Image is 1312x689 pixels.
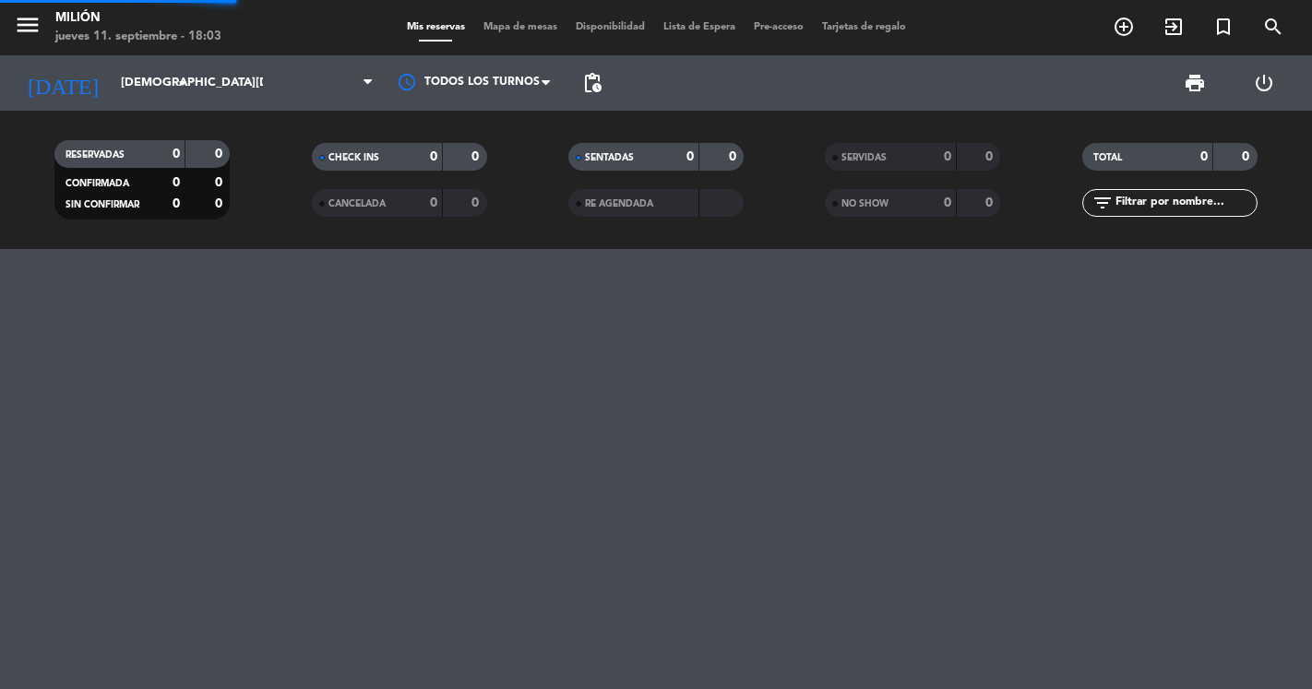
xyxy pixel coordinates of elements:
[14,11,42,45] button: menu
[173,176,180,189] strong: 0
[841,199,889,208] span: NO SHOW
[173,197,180,210] strong: 0
[430,150,437,163] strong: 0
[215,176,226,189] strong: 0
[567,22,654,32] span: Disponibilidad
[1163,16,1185,38] i: exit_to_app
[985,196,996,209] strong: 0
[581,72,603,94] span: pending_actions
[686,150,694,163] strong: 0
[66,179,129,188] span: CONFIRMADA
[1184,72,1206,94] span: print
[585,153,634,162] span: SENTADAS
[745,22,813,32] span: Pre-acceso
[1262,16,1284,38] i: search
[944,150,951,163] strong: 0
[1242,150,1253,163] strong: 0
[1230,55,1299,111] div: LOG OUT
[398,22,474,32] span: Mis reservas
[172,72,194,94] i: arrow_drop_down
[14,63,112,103] i: [DATE]
[841,153,887,162] span: SERVIDAS
[729,150,740,163] strong: 0
[1253,72,1275,94] i: power_settings_new
[985,150,996,163] strong: 0
[585,199,653,208] span: RE AGENDADA
[1093,153,1122,162] span: TOTAL
[215,148,226,160] strong: 0
[328,153,379,162] span: CHECK INS
[14,11,42,39] i: menu
[813,22,915,32] span: Tarjetas de regalo
[55,28,221,46] div: jueves 11. septiembre - 18:03
[1114,193,1257,213] input: Filtrar por nombre...
[1113,16,1135,38] i: add_circle_outline
[430,196,437,209] strong: 0
[654,22,745,32] span: Lista de Espera
[1212,16,1234,38] i: turned_in_not
[474,22,567,32] span: Mapa de mesas
[1200,150,1208,163] strong: 0
[944,196,951,209] strong: 0
[1091,192,1114,214] i: filter_list
[66,150,125,160] span: RESERVADAS
[55,9,221,28] div: Milión
[66,200,139,209] span: SIN CONFIRMAR
[215,197,226,210] strong: 0
[328,199,386,208] span: CANCELADA
[173,148,180,160] strong: 0
[471,150,483,163] strong: 0
[471,196,483,209] strong: 0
